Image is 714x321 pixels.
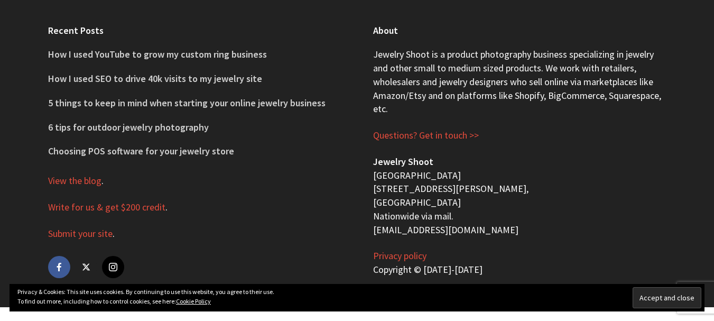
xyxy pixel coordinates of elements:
[75,256,97,278] a: twitter
[176,297,211,305] a: Cookie Policy
[48,145,234,157] a: Choosing POS software for your jewelry store
[48,227,341,241] p: .
[373,155,433,168] b: Jewelry Shoot
[48,201,165,214] a: Write for us & get $200 credit
[48,256,70,278] a: facebook
[373,24,666,37] h4: About
[373,155,666,236] p: [GEOGRAPHIC_DATA] [STREET_ADDRESS][PERSON_NAME], [GEOGRAPHIC_DATA] Nationwide via mail. [EMAIL_AD...
[48,227,113,240] a: Submit your site
[373,129,479,142] a: Questions? Get in touch >>
[373,249,666,276] p: Copyright © [DATE]-[DATE]
[633,287,701,308] input: Accept and close
[48,175,101,187] a: View the blog
[48,200,341,214] p: .
[102,256,124,278] a: instagram
[48,121,209,133] a: 6 tips for outdoor jewelry photography
[48,24,341,37] h4: Recent Posts
[373,48,666,116] p: Jewelry Shoot is a product photography business specializing in jewelry and other small to medium...
[48,72,262,85] a: How I used SEO to drive 40k visits to my jewelry site
[48,174,341,188] p: .
[48,48,267,60] a: How I used YouTube to grow my custom ring business
[48,97,326,109] a: 5 things to keep in mind when starting your online jewelry business
[10,284,704,311] div: Privacy & Cookies: This site uses cookies. By continuing to use this website, you agree to their ...
[373,250,426,262] a: Privacy policy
